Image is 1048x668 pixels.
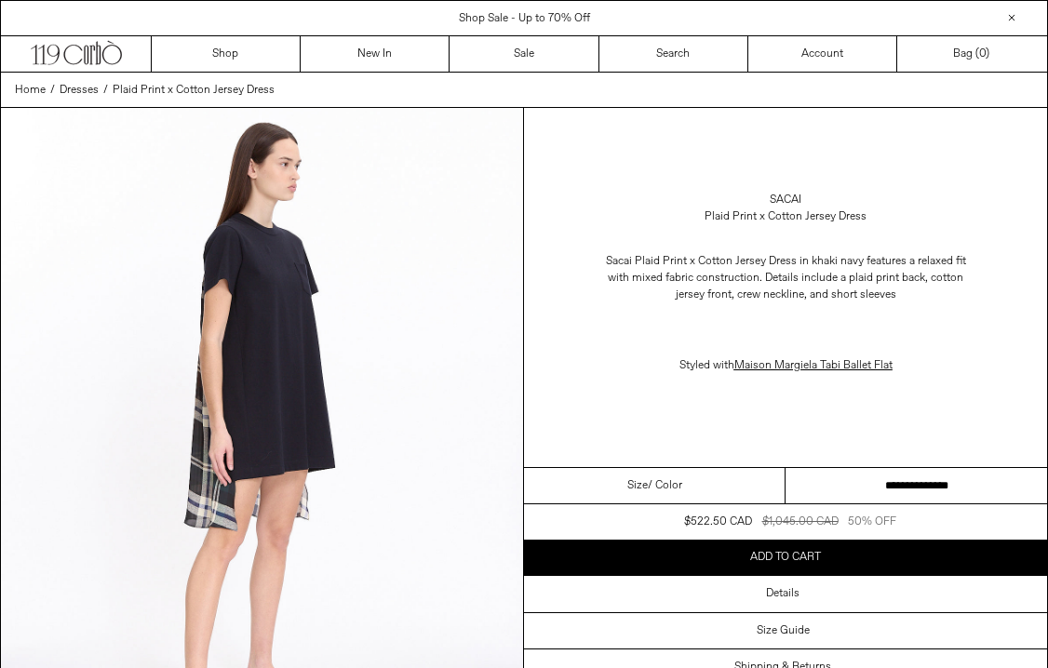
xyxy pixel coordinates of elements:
span: Home [15,83,46,98]
a: Sacai [770,192,801,208]
a: Home [15,82,46,99]
a: Maison Margiela Tabi Ballet Flat [734,358,893,373]
span: / [103,82,108,99]
p: Styled with [599,348,972,383]
span: / [50,82,55,99]
a: Shop Sale - Up to 70% Off [459,11,590,26]
h3: Size Guide [757,624,810,637]
div: $522.50 CAD [684,514,752,530]
div: Plaid Print x Cotton Jersey Dress [705,208,867,225]
span: 0 [979,47,986,61]
span: Add to cart [750,550,821,565]
a: Dresses [60,82,99,99]
h3: Details [766,587,799,600]
div: 50% OFF [848,514,896,530]
a: Account [748,36,897,72]
p: Sacai Plaid Print x Cotton Jersey Dress in khaki navy features a relaxed fit with mixed fabric co... [599,244,972,313]
button: Add to cart [524,540,1047,575]
span: Plaid Print x Cotton Jersey Dress [113,83,275,98]
a: Shop [152,36,301,72]
span: / Color [648,477,682,494]
a: New In [301,36,450,72]
div: $1,045.00 CAD [762,514,839,530]
span: Dresses [60,83,99,98]
a: Bag () [897,36,1046,72]
a: Search [599,36,748,72]
a: Plaid Print x Cotton Jersey Dress [113,82,275,99]
span: ) [979,46,989,62]
span: Size [627,477,648,494]
a: Sale [450,36,598,72]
